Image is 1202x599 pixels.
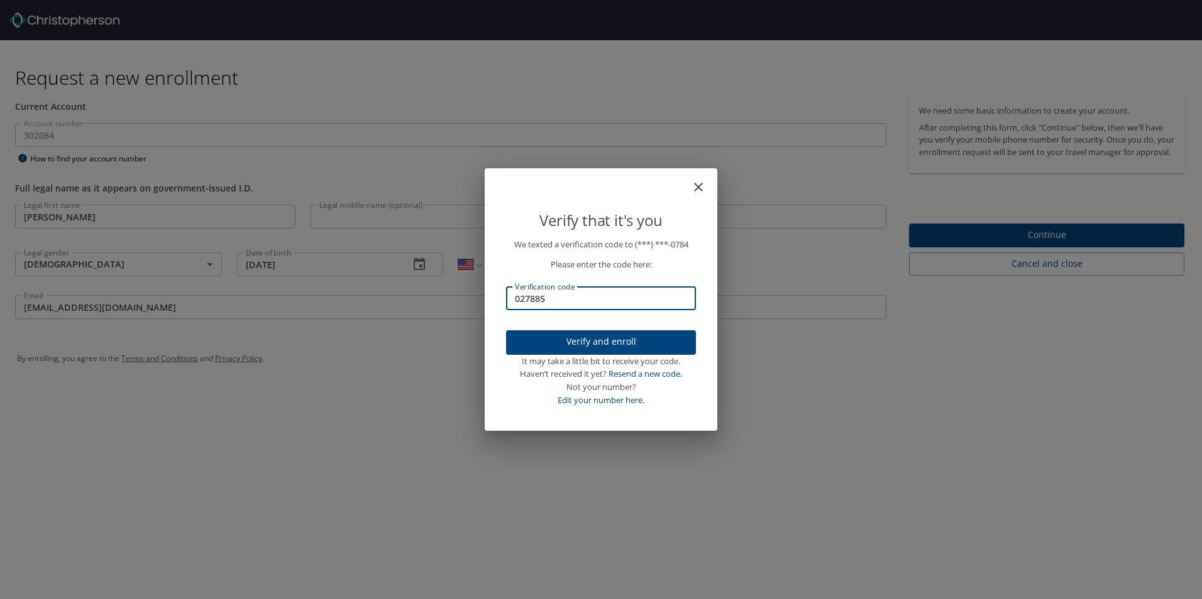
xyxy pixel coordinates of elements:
a: Edit your number here. [558,394,644,406]
div: Not your number? [506,380,696,394]
div: Haven’t received it yet? [506,367,696,380]
p: Verify that it's you [506,208,696,232]
div: It may take a little bit to receive your code. [506,355,696,368]
span: Verify and enroll [516,334,686,350]
p: Please enter the code here: [506,258,696,271]
button: Verify and enroll [506,330,696,355]
p: We texted a verification code to (***) ***- 0784 [506,238,696,251]
a: Resend a new code. [609,368,682,379]
button: close [697,173,712,188]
